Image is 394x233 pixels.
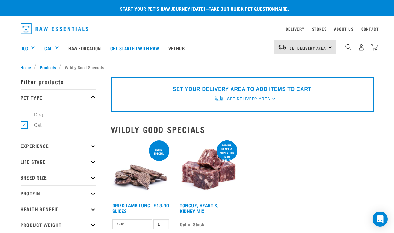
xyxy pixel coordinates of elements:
a: About Us [334,28,353,30]
img: Raw Essentials Logo [21,23,89,34]
span: Products [40,64,56,70]
a: Home [21,64,34,70]
a: Cat [44,45,52,52]
img: van-moving.png [278,44,286,50]
p: Life Stage [21,154,96,170]
span: Set Delivery Area [227,97,270,101]
span: Set Delivery Area [290,47,326,49]
p: SET YOUR DELIVERY AREA TO ADD ITEMS TO CART [173,86,311,93]
a: Stores [312,28,327,30]
a: Tongue, Heart & Kidney Mix [180,204,218,212]
p: Health Benefit [21,201,96,217]
img: 1167 Tongue Heart Kidney Mix 01 [178,139,238,200]
div: $13.40 [154,202,169,208]
span: Home [21,64,31,70]
label: Cat [24,121,44,129]
img: home-icon-1@2x.png [345,44,351,50]
p: Pet Type [21,89,96,105]
input: 1 [153,219,169,229]
a: Products [36,64,59,70]
a: take our quick pet questionnaire. [209,7,289,10]
img: user.png [358,44,365,51]
a: Get started with Raw [106,35,164,61]
p: Protein [21,185,96,201]
span: Out of Stock [180,219,204,229]
div: Tongue, Heart & Kidney 1kg online special! [217,140,237,165]
div: Open Intercom Messenger [373,212,388,227]
div: ONLINE SPECIAL! [149,145,169,158]
a: Dried Lamb Lung Slices [112,204,150,212]
p: Experience [21,138,96,154]
a: Delivery [286,28,304,30]
nav: breadcrumbs [21,64,374,70]
p: Product Weight [21,217,96,233]
img: 1303 Lamb Lung Slices 01 [111,139,171,200]
p: Breed Size [21,170,96,185]
img: van-moving.png [214,95,224,102]
a: Dog [21,45,28,52]
p: Filter products [21,74,96,89]
a: Raw Education [64,35,105,61]
a: Vethub [164,35,189,61]
label: Dog [24,111,46,119]
a: Contact [361,28,379,30]
h2: Wildly Good Specials [111,124,374,134]
img: home-icon@2x.png [371,44,378,51]
nav: dropdown navigation [15,21,379,37]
